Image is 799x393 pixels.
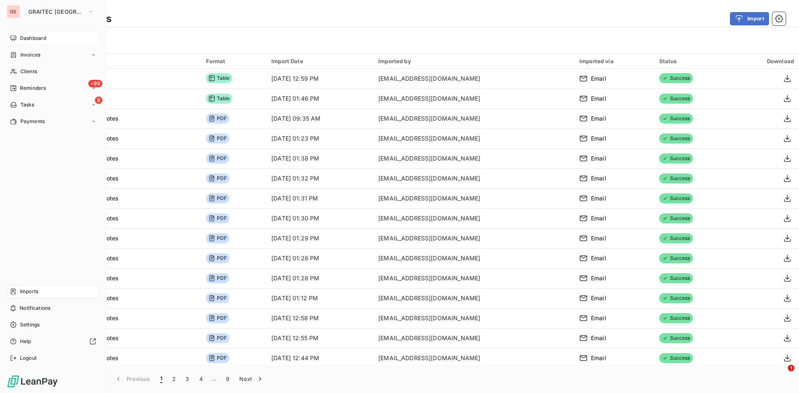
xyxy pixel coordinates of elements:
[373,168,574,188] td: [EMAIL_ADDRESS][DOMAIN_NAME]
[659,233,693,243] span: Success
[591,134,606,143] span: Email
[20,354,37,362] span: Logout
[659,313,693,323] span: Success
[266,69,373,89] td: [DATE] 12:59 PM
[591,174,606,183] span: Email
[206,253,229,263] span: PDF
[167,370,181,388] button: 2
[591,154,606,163] span: Email
[20,35,46,42] span: Dashboard
[206,353,229,363] span: PDF
[206,273,229,283] span: PDF
[730,12,769,25] button: Import
[206,293,229,303] span: PDF
[20,304,50,312] span: Notifications
[659,353,693,363] span: Success
[206,114,229,124] span: PDF
[659,58,727,64] div: Status
[208,372,221,386] span: …
[659,133,693,143] span: Success
[160,375,162,383] span: 1
[95,96,102,104] span: 8
[234,370,269,388] button: Next
[266,228,373,248] td: [DATE] 01:29 PM
[206,153,229,163] span: PDF
[20,51,40,59] span: Invoices
[373,308,574,328] td: [EMAIL_ADDRESS][DOMAIN_NAME]
[373,188,574,208] td: [EMAIL_ADDRESS][DOMAIN_NAME]
[181,370,194,388] button: 3
[206,58,261,64] div: Format
[20,338,31,345] span: Help
[266,348,373,368] td: [DATE] 12:44 PM
[659,213,693,223] span: Success
[373,268,574,288] td: [EMAIL_ADDRESS][DOMAIN_NAME]
[206,193,229,203] span: PDF
[109,370,155,388] button: Previous
[659,73,693,83] span: Success
[7,335,99,348] a: Help
[591,294,606,302] span: Email
[788,365,794,371] span: 1
[20,118,45,125] span: Payments
[40,57,196,65] div: Import Type
[266,129,373,148] td: [DATE] 01:23 PM
[206,173,229,183] span: PDF
[20,321,40,329] span: Settings
[659,333,693,343] span: Success
[659,173,693,183] span: Success
[659,253,693,263] span: Success
[266,208,373,228] td: [DATE] 01:30 PM
[591,254,606,262] span: Email
[206,73,233,83] span: Table
[659,153,693,163] span: Success
[591,214,606,222] span: Email
[373,89,574,109] td: [EMAIL_ADDRESS][DOMAIN_NAME]
[266,288,373,308] td: [DATE] 01:12 PM
[373,248,574,268] td: [EMAIL_ADDRESS][DOMAIN_NAME]
[771,365,791,385] iframe: Intercom live chat
[266,248,373,268] td: [DATE] 01:28 PM
[659,94,693,104] span: Success
[373,288,574,308] td: [EMAIL_ADDRESS][DOMAIN_NAME]
[378,58,569,64] div: Imported by
[659,293,693,303] span: Success
[373,328,574,348] td: [EMAIL_ADDRESS][DOMAIN_NAME]
[373,109,574,129] td: [EMAIL_ADDRESS][DOMAIN_NAME]
[266,328,373,348] td: [DATE] 12:55 PM
[266,308,373,328] td: [DATE] 12:58 PM
[373,228,574,248] td: [EMAIL_ADDRESS][DOMAIN_NAME]
[206,313,229,323] span: PDF
[659,114,693,124] span: Success
[659,193,693,203] span: Success
[28,8,84,15] span: GRAITEC [GEOGRAPHIC_DATA]
[591,74,606,83] span: Email
[266,188,373,208] td: [DATE] 01:31 PM
[659,273,693,283] span: Success
[206,333,229,343] span: PDF
[591,194,606,203] span: Email
[271,58,368,64] div: Import Date
[373,69,574,89] td: [EMAIL_ADDRESS][DOMAIN_NAME]
[579,58,649,64] div: Imported via
[206,133,229,143] span: PDF
[591,94,606,103] span: Email
[591,314,606,322] span: Email
[737,58,794,64] div: Download
[194,370,208,388] button: 4
[373,148,574,168] td: [EMAIL_ADDRESS][DOMAIN_NAME]
[591,354,606,362] span: Email
[591,234,606,242] span: Email
[20,288,38,295] span: Imports
[591,334,606,342] span: Email
[206,213,229,223] span: PDF
[20,68,37,75] span: Clients
[266,168,373,188] td: [DATE] 01:32 PM
[7,375,58,388] img: Logo LeanPay
[206,233,229,243] span: PDF
[20,84,46,92] span: Reminders
[221,370,234,388] button: 9
[206,94,233,104] span: Table
[266,89,373,109] td: [DATE] 01:46 PM
[373,348,574,368] td: [EMAIL_ADDRESS][DOMAIN_NAME]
